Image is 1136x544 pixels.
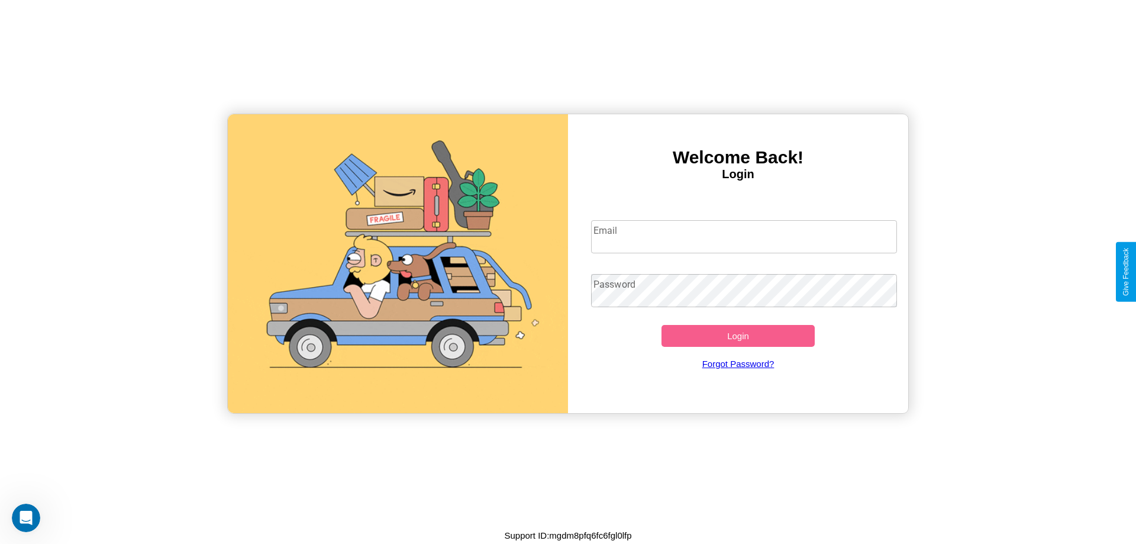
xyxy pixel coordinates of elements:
img: gif [228,114,568,413]
a: Forgot Password? [585,347,892,381]
button: Login [661,325,815,347]
p: Support ID: mgdm8pfq6fc6fgl0lfp [504,527,631,543]
iframe: Intercom live chat [12,504,40,532]
div: Give Feedback [1122,248,1130,296]
h4: Login [568,168,908,181]
h3: Welcome Back! [568,147,908,168]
